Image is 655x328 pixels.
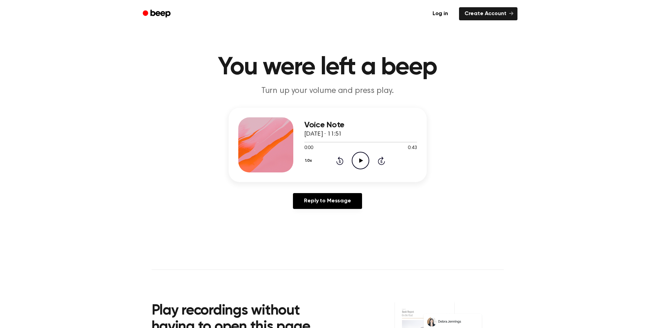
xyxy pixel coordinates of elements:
h1: You were left a beep [152,55,504,80]
a: Create Account [459,7,517,20]
a: Reply to Message [293,193,362,209]
p: Turn up your volume and press play. [196,85,460,97]
span: 0:00 [304,145,313,152]
span: [DATE] · 11:51 [304,131,342,137]
button: 1.0x [304,155,315,167]
h3: Voice Note [304,120,417,130]
a: Beep [138,7,177,21]
span: 0:43 [408,145,417,152]
a: Log in [426,6,455,22]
